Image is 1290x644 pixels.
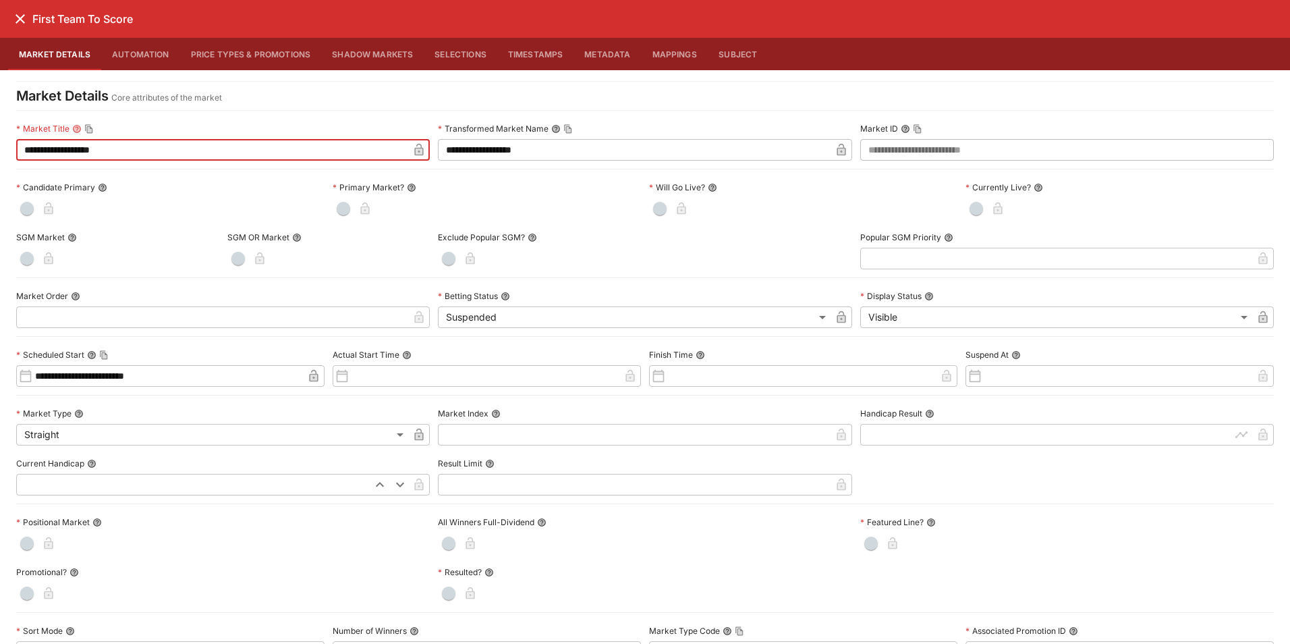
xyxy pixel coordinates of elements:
[16,458,84,469] p: Current Handicap
[1069,626,1078,636] button: Associated Promotion ID
[965,625,1066,637] p: Associated Promotion ID
[438,566,482,578] p: Resulted?
[551,124,561,134] button: Transformed Market NameCopy To Clipboard
[573,38,641,70] button: Metadata
[926,518,936,527] button: Featured Line?
[87,350,96,360] button: Scheduled StartCopy To Clipboard
[292,233,302,242] button: SGM OR Market
[1011,350,1021,360] button: Suspend At
[321,38,424,70] button: Shadow Markets
[501,292,510,301] button: Betting Status
[16,87,109,105] h4: Market Details
[642,38,708,70] button: Mappings
[1034,183,1043,192] button: Currently Live?
[16,408,72,419] p: Market Type
[180,38,322,70] button: Price Types & Promotions
[16,290,68,302] p: Market Order
[84,124,94,134] button: Copy To Clipboard
[735,626,744,636] button: Copy To Clipboard
[87,459,96,468] button: Current Handicap
[528,233,537,242] button: Exclude Popular SGM?
[111,91,222,105] p: Core attributes of the market
[69,568,79,577] button: Promotional?
[924,292,934,301] button: Display Status
[101,38,180,70] button: Automation
[16,625,63,637] p: Sort Mode
[438,458,482,469] p: Result Limit
[424,38,497,70] button: Selections
[410,626,419,636] button: Number of Winners
[901,124,910,134] button: Market IDCopy To Clipboard
[32,12,133,26] h6: First Team To Score
[8,38,101,70] button: Market Details
[8,7,32,31] button: close
[67,233,77,242] button: SGM Market
[860,408,922,419] p: Handicap Result
[16,182,95,193] p: Candidate Primary
[491,409,501,419] button: Market Index
[860,232,941,243] p: Popular SGM Priority
[16,349,84,360] p: Scheduled Start
[708,38,768,70] button: Subject
[708,183,717,192] button: Will Go Live?
[649,349,693,360] p: Finish Time
[965,349,1009,360] p: Suspend At
[944,233,953,242] button: Popular SGM Priority
[965,182,1031,193] p: Currently Live?
[563,124,573,134] button: Copy To Clipboard
[402,350,412,360] button: Actual Start Time
[860,306,1252,328] div: Visible
[438,232,525,243] p: Exclude Popular SGM?
[723,626,732,636] button: Market Type CodeCopy To Clipboard
[860,123,898,134] p: Market ID
[71,292,80,301] button: Market Order
[99,350,109,360] button: Copy To Clipboard
[484,568,494,577] button: Resulted?
[860,516,924,528] p: Featured Line?
[497,38,574,70] button: Timestamps
[438,290,498,302] p: Betting Status
[98,183,107,192] button: Candidate Primary
[407,183,416,192] button: Primary Market?
[16,566,67,578] p: Promotional?
[485,459,495,468] button: Result Limit
[16,424,408,446] div: Straight
[227,232,289,243] p: SGM OR Market
[333,625,407,637] p: Number of Winners
[438,306,830,328] div: Suspended
[860,290,922,302] p: Display Status
[65,626,75,636] button: Sort Mode
[438,123,549,134] p: Transformed Market Name
[925,409,934,419] button: Handicap Result
[913,124,922,134] button: Copy To Clipboard
[16,516,90,528] p: Positional Market
[72,124,82,134] button: Market TitleCopy To Clipboard
[649,182,705,193] p: Will Go Live?
[537,518,546,527] button: All Winners Full-Dividend
[16,123,69,134] p: Market Title
[438,408,488,419] p: Market Index
[696,350,705,360] button: Finish Time
[16,232,65,243] p: SGM Market
[92,518,102,527] button: Positional Market
[333,349,399,360] p: Actual Start Time
[438,516,534,528] p: All Winners Full-Dividend
[74,409,84,419] button: Market Type
[333,182,404,193] p: Primary Market?
[649,625,720,637] p: Market Type Code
